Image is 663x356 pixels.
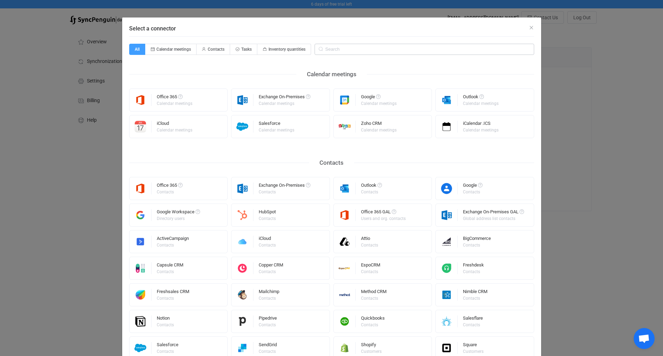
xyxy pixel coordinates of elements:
div: Calendar meetings [296,69,367,80]
div: Contacts [463,323,482,327]
div: Calendar meetings [361,128,397,132]
img: microsoft365.png [130,94,152,106]
div: Notion [157,316,175,323]
img: exchange.png [231,94,253,106]
div: Attio [361,236,379,243]
div: Mailchimp [259,289,279,296]
div: Contacts [259,296,278,300]
img: microsoft365.png [334,209,356,221]
img: icloud-calendar.png [130,121,152,133]
div: iCalendar .ICS [463,121,500,128]
span: Select a connector [129,25,176,32]
img: google-workspace.png [130,209,152,221]
img: freshworks.png [130,289,152,301]
img: salesflare.png [436,315,458,327]
img: zoho-crm.png [334,121,356,133]
div: Quickbooks [361,316,385,323]
div: Freshdesk [463,263,484,270]
div: Outlook [463,94,500,101]
div: Copper CRM [259,263,283,270]
div: Pipedrive [259,316,277,323]
img: notion.png [130,315,152,327]
div: Open chat [634,328,655,349]
div: Google Workspace [157,209,200,216]
img: icloud.png [231,236,253,248]
img: activecampaign.png [130,236,152,248]
div: Contacts [157,243,188,247]
div: Exchange On-Premises [259,183,310,190]
div: Calendar meetings [259,101,309,106]
div: Customers [463,349,484,354]
div: Office 365 [157,183,183,190]
div: EspoCRM [361,263,380,270]
div: Contacts [463,190,481,194]
img: google-contacts.png [436,183,458,194]
img: capsule.png [130,262,152,274]
div: Calendar meetings [463,101,499,106]
img: outlook.png [334,183,356,194]
div: Global address list contacts [463,216,523,221]
div: Office 365 GAL [361,209,407,216]
img: methodcrm.png [334,289,356,301]
div: SendGrid [259,342,277,349]
div: Calendar meetings [463,128,499,132]
div: Contacts [361,243,378,247]
div: Contacts [361,190,381,194]
div: Users and org. contacts [361,216,406,221]
img: pipedrive.png [231,315,253,327]
img: quickbooks.png [334,315,356,327]
img: salesforce.png [231,121,253,133]
button: Close [529,24,534,31]
div: Contacts [259,216,276,221]
img: mailchimp.png [231,289,253,301]
img: icalendar.png [436,121,458,133]
div: Contacts [157,270,182,274]
div: Calendar meetings [259,128,294,132]
div: Calendar meetings [157,128,192,132]
div: Salesforce [259,121,295,128]
div: iCloud [157,121,193,128]
div: Freshsales CRM [157,289,189,296]
img: exchange.png [231,183,253,194]
img: exchange.png [436,209,458,221]
div: Contacts [157,349,177,354]
div: Salesflare [463,316,483,323]
div: Calendar meetings [361,101,397,106]
div: Shopify [361,342,383,349]
div: Google [463,183,482,190]
div: Contacts [463,296,486,300]
div: iCloud [259,236,277,243]
div: Method CRM [361,289,386,296]
img: shopify.png [334,342,356,354]
div: Contacts [463,243,490,247]
div: Contacts [157,296,188,300]
img: square.png [436,342,458,354]
div: Exchange On-Premises GAL [463,209,524,216]
div: Directory users [157,216,199,221]
div: Square [463,342,485,349]
div: Zoho CRM [361,121,398,128]
img: attio.png [334,236,356,248]
div: Contacts [157,323,174,327]
div: Contacts [259,323,276,327]
img: sendgrid.png [231,342,253,354]
div: Exchange On-Premises [259,94,310,101]
img: microsoft365.png [130,183,152,194]
div: Customers [361,349,382,354]
div: Nimble CRM [463,289,487,296]
img: nimble.png [436,289,458,301]
img: freshdesk.png [436,262,458,274]
img: google.png [334,94,356,106]
div: Contacts [259,349,276,354]
div: Contacts [157,190,182,194]
div: Capsule CRM [157,263,183,270]
div: Contacts [361,323,384,327]
img: outlook.png [436,94,458,106]
div: Contacts [361,270,379,274]
img: espo-crm.png [334,262,356,274]
img: copper.png [231,262,253,274]
div: ActiveCampaign [157,236,189,243]
div: BigCommerce [463,236,491,243]
input: Search [315,44,534,55]
div: Google [361,94,398,101]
